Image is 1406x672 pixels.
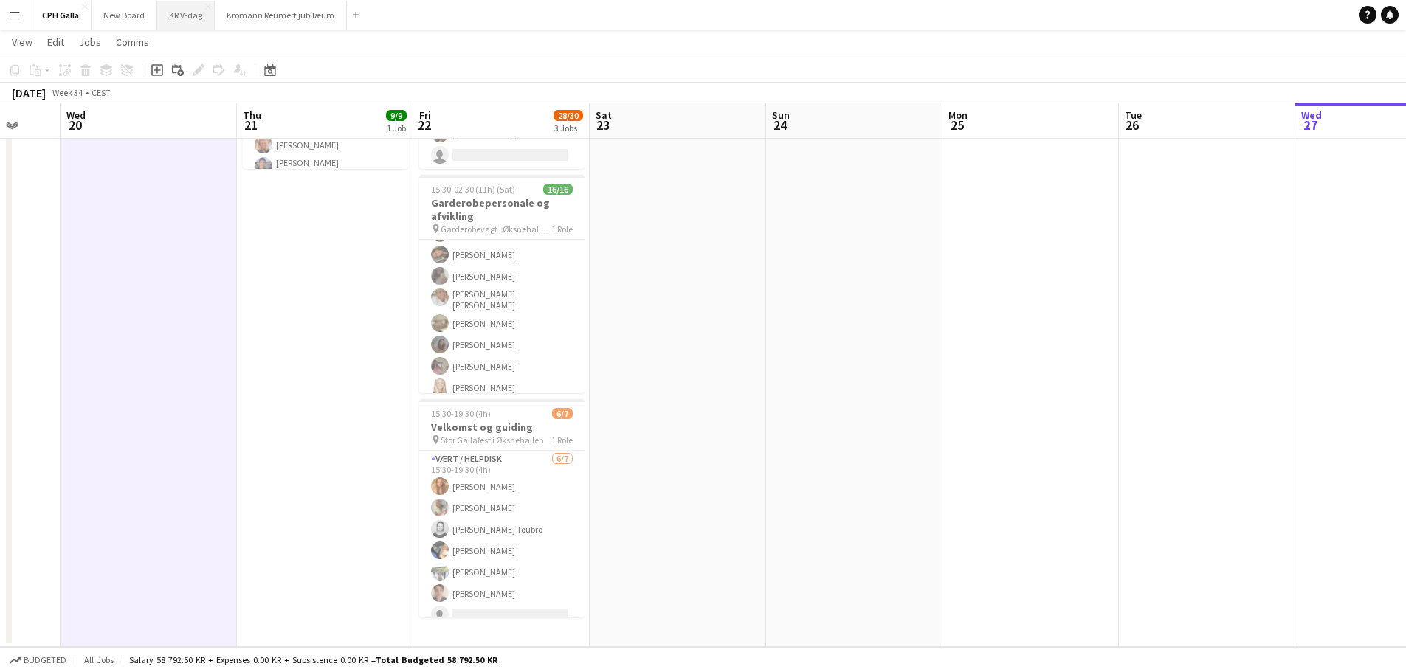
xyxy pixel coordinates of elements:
[554,110,583,121] span: 28/30
[596,108,612,122] span: Sat
[243,108,261,122] span: Thu
[73,32,107,52] a: Jobs
[64,117,86,134] span: 20
[49,87,86,98] span: Week 34
[81,654,117,665] span: All jobs
[47,35,64,49] span: Edit
[7,652,69,668] button: Budgeted
[24,655,66,665] span: Budgeted
[552,408,573,419] span: 6/7
[593,117,612,134] span: 23
[1125,108,1142,122] span: Tue
[417,117,431,134] span: 22
[551,224,573,235] span: 1 Role
[1301,108,1322,122] span: Wed
[441,224,551,235] span: Garderobevagt i Øksnehallen til stor gallafest
[92,1,157,30] button: New Board
[946,117,968,134] span: 25
[41,32,70,52] a: Edit
[386,110,407,121] span: 9/9
[419,399,585,617] app-job-card: 15:30-19:30 (4h)6/7Velkomst og guiding Stor Gallafest i Øksnehallen1 RoleVært / Helpdisk6/715:30-...
[376,654,497,665] span: Total Budgeted 58 792.50 KR
[1299,117,1322,134] span: 27
[431,184,515,195] span: 15:30-02:30 (11h) (Sat)
[116,35,149,49] span: Comms
[431,408,491,419] span: 15:30-19:30 (4h)
[30,1,92,30] button: CPH Galla
[772,108,790,122] span: Sun
[419,196,585,223] h3: Garderobepersonale og afvikling
[419,451,585,629] app-card-role: Vært / Helpdisk6/715:30-19:30 (4h)[PERSON_NAME][PERSON_NAME][PERSON_NAME] Toubro[PERSON_NAME][PER...
[419,108,431,122] span: Fri
[110,32,155,52] a: Comms
[419,420,585,434] h3: Velkomst og guiding
[157,1,215,30] button: KR V-dag
[419,175,585,393] app-job-card: 15:30-02:30 (11h) (Sat)16/16Garderobepersonale og afvikling Garderobevagt i Øksnehallen til stor ...
[6,32,38,52] a: View
[948,108,968,122] span: Mon
[551,434,573,446] span: 1 Role
[215,1,347,30] button: Kromann Reumert jubilæum
[12,86,46,100] div: [DATE]
[92,87,111,98] div: CEST
[1123,117,1142,134] span: 26
[66,108,86,122] span: Wed
[441,434,544,446] span: Stor Gallafest i Øksnehallen
[79,35,101,49] span: Jobs
[129,654,497,665] div: Salary 58 792.50 KR + Expenses 0.00 KR + Subsistence 0.00 KR =
[12,35,32,49] span: View
[387,122,406,134] div: 1 Job
[241,117,261,134] span: 21
[543,184,573,195] span: 16/16
[554,122,582,134] div: 3 Jobs
[770,117,790,134] span: 24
